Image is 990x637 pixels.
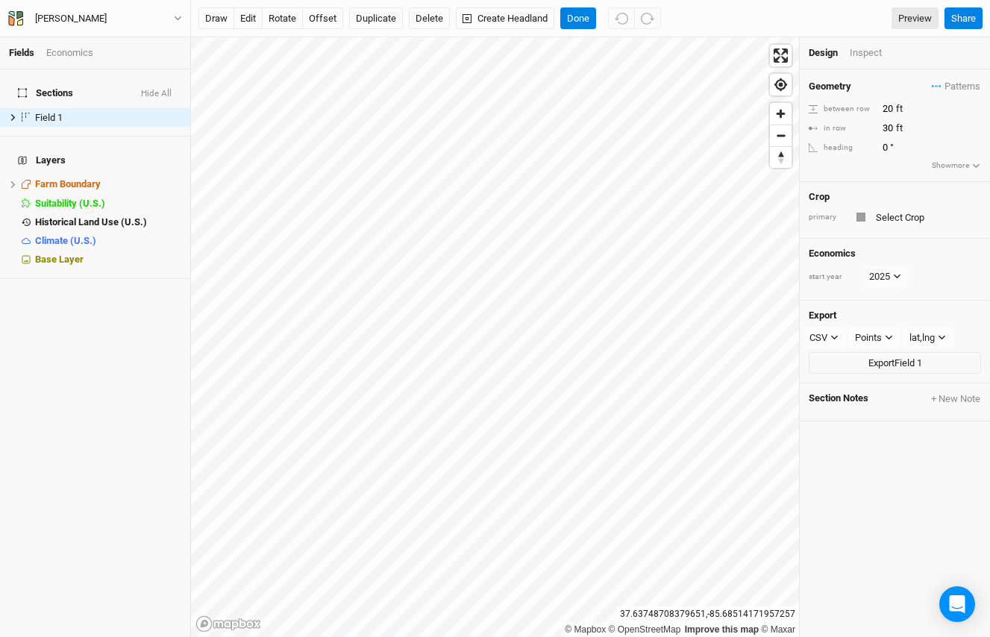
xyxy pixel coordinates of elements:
[35,198,105,209] span: Suitability (U.S.)
[195,615,261,633] a: Mapbox logo
[930,392,981,406] button: + New Note
[931,78,981,95] button: Patterns
[191,37,799,637] canvas: Map
[18,87,73,99] span: Sections
[35,235,96,246] span: Climate (U.S.)
[850,46,903,60] div: Inspect
[809,142,874,154] div: heading
[809,212,846,223] div: primary
[685,624,759,635] a: Improve this map
[35,254,181,266] div: Base Layer
[302,7,343,30] button: offset
[35,178,181,190] div: Farm Boundary
[35,11,107,26] div: [PERSON_NAME]
[809,248,981,260] h4: Economics
[35,235,181,247] div: Climate (U.S.)
[809,123,874,134] div: in row
[609,624,681,635] a: OpenStreetMap
[939,586,975,622] div: Open Intercom Messenger
[140,89,172,99] button: Hide All
[35,254,84,265] span: Base Layer
[903,327,953,349] button: lat,lng
[35,216,181,228] div: Historical Land Use (U.S.)
[262,7,303,30] button: rotate
[409,7,450,30] button: Delete
[770,125,792,146] button: Zoom out
[560,7,596,30] button: Done
[909,330,935,345] div: lat,lng
[931,159,981,172] button: Showmore
[809,272,861,283] div: start year
[803,327,845,349] button: CSV
[932,79,980,94] span: Patterns
[35,112,181,124] div: Field 1
[616,606,799,622] div: 37.63748708379651 , -85.68514171957257
[770,147,792,168] span: Reset bearing to north
[35,112,63,123] span: Field 1
[35,216,147,228] span: Historical Land Use (U.S.)
[349,7,403,30] button: Duplicate
[9,47,34,58] a: Fields
[944,7,983,30] button: Share
[234,7,263,30] button: edit
[35,11,107,26] div: Cody Gibbons
[809,330,827,345] div: CSV
[892,7,939,30] a: Preview
[770,103,792,125] button: Zoom in
[770,146,792,168] button: Reset bearing to north
[809,191,830,203] h4: Crop
[770,45,792,66] button: Enter fullscreen
[761,624,795,635] a: Maxar
[35,198,181,210] div: Suitability (U.S.)
[9,145,181,175] h4: Layers
[809,352,981,374] button: ExportField 1
[634,7,661,30] button: Redo (^Z)
[871,208,981,226] input: Select Crop
[809,310,981,321] h4: Export
[862,266,908,288] button: 2025
[7,10,183,27] button: [PERSON_NAME]
[809,46,838,60] div: Design
[848,327,900,349] button: Points
[46,46,93,60] div: Economics
[565,624,606,635] a: Mapbox
[608,7,635,30] button: Undo (^z)
[855,330,882,345] div: Points
[456,7,554,30] button: Create Headland
[198,7,234,30] button: draw
[770,74,792,95] button: Find my location
[809,104,874,115] div: between row
[809,81,851,92] h4: Geometry
[35,178,101,189] span: Farm Boundary
[809,392,868,406] span: Section Notes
